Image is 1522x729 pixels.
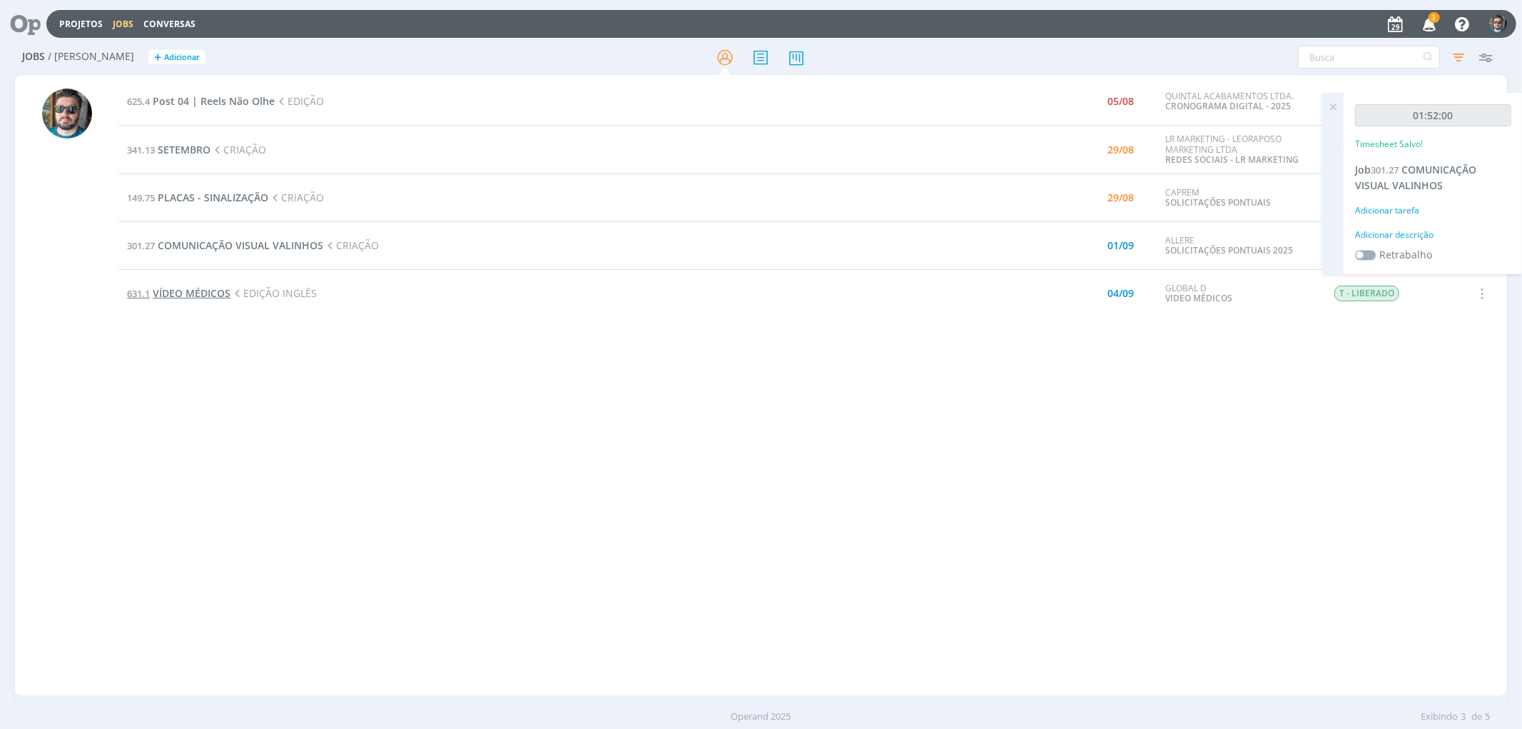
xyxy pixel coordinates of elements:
span: 301.27 [127,239,155,252]
span: / [PERSON_NAME] [48,51,134,63]
input: Busca [1298,46,1440,69]
a: REDES SOCIAIS - LR MARKETING [1165,154,1299,166]
button: R [1488,11,1508,36]
a: Conversas [143,18,196,30]
span: 3 [1429,12,1440,23]
div: Adicionar tarefa [1355,204,1511,217]
button: Jobs [108,19,138,30]
label: Retrabalho [1379,247,1432,262]
span: 625.4 [127,95,150,108]
span: Adicionar [164,53,200,62]
a: 341.13SETEMBRO [127,143,210,156]
div: 04/09 [1108,288,1135,298]
span: Post 04 | Reels Não Olhe [153,94,275,108]
a: SOLICITAÇÕES PONTUAIS [1165,196,1271,208]
a: 625.4Post 04 | Reels Não Olhe [127,94,275,108]
div: ALLERE [1165,236,1312,256]
span: CRIAÇÃO [210,143,266,156]
button: +Adicionar [148,50,206,65]
div: 05/08 [1108,96,1135,106]
div: Adicionar descrição [1355,228,1511,241]
span: COMUNICAÇÃO VISUAL VALINHOS [1355,163,1476,192]
button: 3 [1414,11,1443,37]
a: 631.1VÍDEO MÉDICOS [127,286,230,300]
span: 149.75 [127,191,155,204]
p: Timesheet Salvo! [1355,138,1423,151]
span: EDIÇÃO INGLÊS [230,286,317,300]
a: CRONOGRAMA DIGITAL - 2025 [1165,100,1291,112]
a: SOLICITAÇÕES PONTUAIS 2025 [1165,244,1293,256]
a: 301.27COMUNICAÇÃO VISUAL VALINHOS [127,238,323,252]
span: Exibindo [1421,710,1458,724]
a: Projetos [59,18,103,30]
a: VIDEO MÉDICOS [1165,292,1232,304]
span: COMUNICAÇÃO VISUAL VALINHOS [158,238,323,252]
span: PLACAS - SINALIZAÇÃO [158,191,268,204]
div: 29/08 [1108,193,1135,203]
button: Conversas [139,19,200,30]
span: + [154,50,161,65]
span: 341.13 [127,144,155,156]
span: 5 [1485,710,1490,724]
div: 29/08 [1108,145,1135,155]
img: R [1489,15,1507,33]
div: 01/09 [1108,241,1135,251]
div: GLOBAL D [1165,283,1312,304]
span: EDIÇÃO [275,94,324,108]
span: 301.27 [1371,164,1399,176]
div: LR MARKETING - LEORAPOSO MARKETING LTDA [1165,134,1312,165]
span: Jobs [22,51,45,63]
span: SETEMBRO [158,143,210,156]
div: CAPREM [1165,188,1312,208]
span: de [1471,710,1482,724]
span: 631.1 [127,287,150,300]
a: Jobs [113,18,133,30]
a: 149.75PLACAS - SINALIZAÇÃO [127,191,268,204]
span: T - LIBERADO [1334,286,1399,301]
div: QUINTAL ACABAMENTOS LTDA. [1165,91,1312,112]
span: CRIAÇÃO [323,238,379,252]
button: Projetos [55,19,107,30]
span: VÍDEO MÉDICOS [153,286,230,300]
a: Job301.27COMUNICAÇÃO VISUAL VALINHOS [1355,163,1476,192]
span: 3 [1461,710,1466,724]
img: R [42,89,92,139]
span: CRIAÇÃO [268,191,324,204]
